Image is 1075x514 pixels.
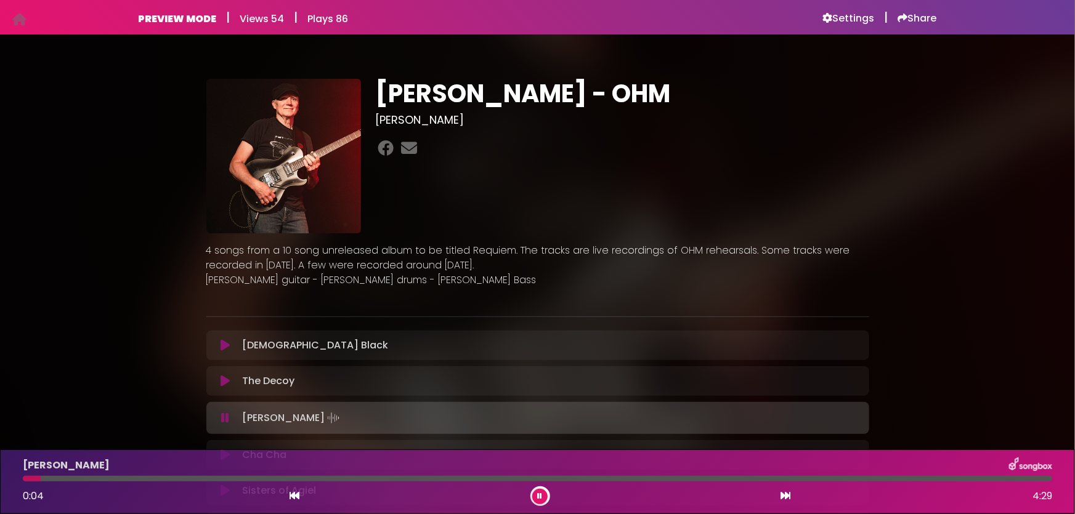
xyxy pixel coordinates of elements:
p: [DEMOGRAPHIC_DATA] Black [242,338,388,353]
h5: | [294,10,298,25]
h6: Plays 86 [308,13,349,25]
img: waveform4.gif [325,409,342,427]
h5: | [885,10,888,25]
p: [PERSON_NAME] [242,409,342,427]
p: [PERSON_NAME] guitar - [PERSON_NAME] drums - [PERSON_NAME] Bass [206,273,869,287]
h6: PREVIEW MODE [139,13,217,25]
span: 0:04 [23,489,44,503]
h1: [PERSON_NAME] - OHM [376,79,869,108]
p: 4 songs from a 10 song unreleased album to be titled Requiem. The tracks are live recordings of O... [206,243,869,273]
p: Cha Cha [242,448,286,462]
a: Share [898,12,937,25]
h5: | [227,10,230,25]
h6: Views 54 [240,13,285,25]
img: songbox-logo-white.png [1009,457,1052,473]
img: pDVBrwh7RPKHHeJLn922 [206,79,361,233]
h3: [PERSON_NAME] [376,113,869,127]
a: Settings [823,12,875,25]
p: [PERSON_NAME] [23,458,110,473]
p: The Decoy [242,374,294,388]
span: 4:29 [1032,489,1052,504]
